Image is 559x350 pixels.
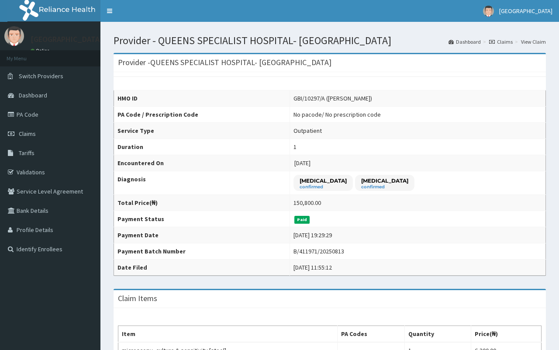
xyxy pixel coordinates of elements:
h3: Claim Items [118,295,157,302]
a: Online [31,48,52,54]
span: Switch Providers [19,72,63,80]
div: B/411971/20250813 [293,247,344,256]
img: User Image [483,6,494,17]
th: Service Type [114,123,290,139]
div: 1 [293,142,297,151]
div: Outpatient [293,126,322,135]
h3: Provider - QUEENS SPECIALIST HOSPITAL- [GEOGRAPHIC_DATA] [118,59,331,66]
span: Paid [294,216,310,224]
th: Item [118,326,338,343]
th: Encountered On [114,155,290,171]
div: [DATE] 11:55:12 [293,263,332,272]
a: Dashboard [449,38,481,45]
th: Payment Batch Number [114,243,290,260]
small: confirmed [300,185,347,189]
img: User Image [4,26,24,46]
p: [GEOGRAPHIC_DATA] [31,35,103,43]
th: Diagnosis [114,171,290,195]
span: Claims [19,130,36,138]
h1: Provider - QUEENS SPECIALIST HOSPITAL- [GEOGRAPHIC_DATA] [114,35,546,46]
th: Price(₦) [471,326,542,343]
span: [DATE] [294,159,311,167]
p: [MEDICAL_DATA] [300,177,347,184]
th: PA Code / Prescription Code [114,107,290,123]
th: Duration [114,139,290,155]
a: View Claim [521,38,546,45]
div: 150,800.00 [293,198,321,207]
div: GBI/10297/A ([PERSON_NAME]) [293,94,372,103]
span: [GEOGRAPHIC_DATA] [499,7,552,15]
p: [MEDICAL_DATA] [361,177,408,184]
th: PA Codes [337,326,404,343]
th: Quantity [405,326,471,343]
span: Dashboard [19,91,47,99]
th: Payment Date [114,227,290,243]
th: Payment Status [114,211,290,227]
span: Tariffs [19,149,35,157]
th: Total Price(₦) [114,195,290,211]
th: Date Filed [114,260,290,276]
div: [DATE] 19:29:29 [293,231,332,239]
a: Claims [489,38,513,45]
div: No pacode / No prescription code [293,110,381,119]
th: HMO ID [114,90,290,107]
small: confirmed [361,185,408,189]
